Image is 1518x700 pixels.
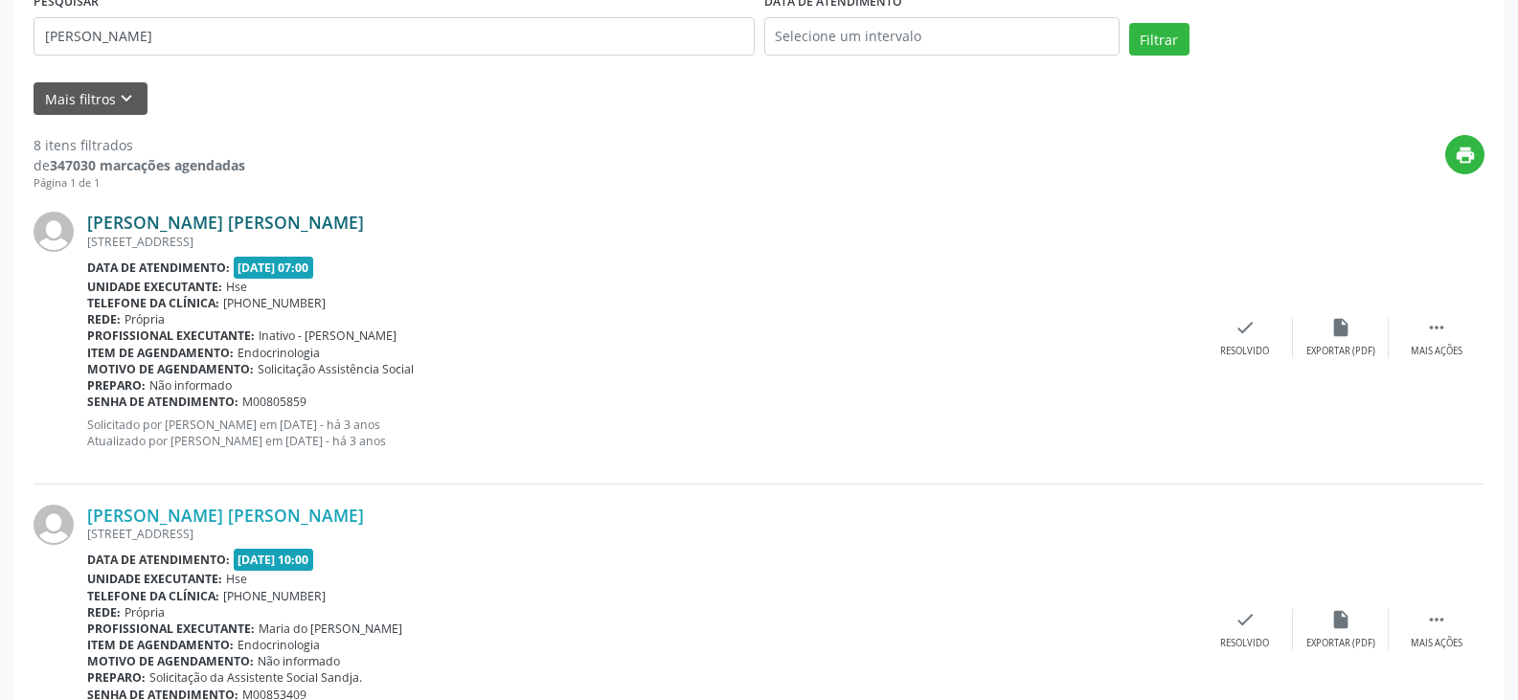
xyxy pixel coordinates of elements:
b: Rede: [87,311,121,327]
b: Rede: [87,604,121,621]
div: Mais ações [1411,637,1462,650]
span: Própria [125,311,165,327]
span: Não informado [258,653,340,669]
img: img [34,212,74,252]
div: Resolvido [1220,345,1269,358]
a: [PERSON_NAME] [PERSON_NAME] [87,505,364,526]
b: Item de agendamento: [87,345,234,361]
div: Exportar (PDF) [1306,345,1375,358]
b: Data de atendimento: [87,260,230,276]
b: Preparo: [87,377,146,394]
i: insert_drive_file [1330,317,1351,338]
button: print [1445,135,1484,174]
b: Data de atendimento: [87,552,230,568]
span: Solicitação Assistência Social [258,361,414,377]
i: check [1235,317,1256,338]
span: Endocrinologia [238,345,320,361]
div: 8 itens filtrados [34,135,245,155]
b: Unidade executante: [87,571,222,587]
b: Senha de atendimento: [87,394,238,410]
b: Telefone da clínica: [87,588,219,604]
input: Selecione um intervalo [764,17,1120,56]
i: check [1235,609,1256,630]
div: [STREET_ADDRESS] [87,234,1197,250]
span: Inativo - [PERSON_NAME] [259,327,396,344]
span: Não informado [149,377,232,394]
span: Hse [226,279,247,295]
b: Profissional executante: [87,621,255,637]
div: [STREET_ADDRESS] [87,526,1197,542]
img: img [34,505,74,545]
i: print [1455,145,1476,166]
span: [DATE] 07:00 [234,257,314,279]
div: Resolvido [1220,637,1269,650]
span: [PHONE_NUMBER] [223,588,326,604]
i: insert_drive_file [1330,609,1351,630]
span: [DATE] 10:00 [234,549,314,571]
span: Endocrinologia [238,637,320,653]
div: Página 1 de 1 [34,175,245,192]
b: Motivo de agendamento: [87,361,254,377]
b: Telefone da clínica: [87,295,219,311]
span: [PHONE_NUMBER] [223,295,326,311]
b: Motivo de agendamento: [87,653,254,669]
i:  [1426,317,1447,338]
span: Solicitação da Assistente Social Sandja. [149,669,362,686]
button: Mais filtroskeyboard_arrow_down [34,82,147,116]
b: Item de agendamento: [87,637,234,653]
input: Nome, código do beneficiário ou CPF [34,17,755,56]
a: [PERSON_NAME] [PERSON_NAME] [87,212,364,233]
i:  [1426,609,1447,630]
div: de [34,155,245,175]
i: keyboard_arrow_down [116,88,137,109]
div: Mais ações [1411,345,1462,358]
b: Preparo: [87,669,146,686]
b: Profissional executante: [87,327,255,344]
span: Maria do [PERSON_NAME] [259,621,402,637]
button: Filtrar [1129,23,1189,56]
p: Solicitado por [PERSON_NAME] em [DATE] - há 3 anos Atualizado por [PERSON_NAME] em [DATE] - há 3 ... [87,417,1197,449]
span: M00805859 [242,394,306,410]
b: Unidade executante: [87,279,222,295]
strong: 347030 marcações agendadas [50,156,245,174]
div: Exportar (PDF) [1306,637,1375,650]
span: Própria [125,604,165,621]
span: Hse [226,571,247,587]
